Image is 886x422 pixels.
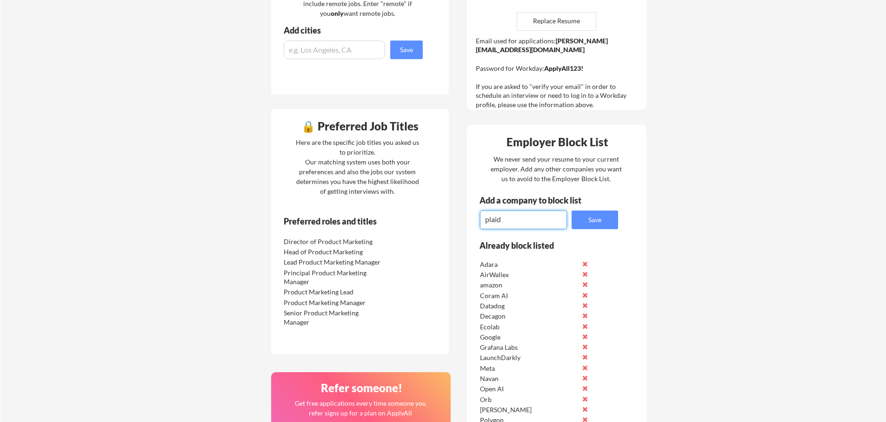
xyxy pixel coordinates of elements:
div: [PERSON_NAME] [480,405,578,415]
strong: ApplyAll123! [544,64,583,72]
div: Decagon [480,312,578,321]
button: Save [572,211,618,229]
div: LaunchDarkly [480,353,578,362]
div: amazon [480,280,578,290]
div: Already block listed [480,241,606,250]
div: Principal Product Marketing Manager [284,268,382,286]
div: Preferred roles and titles [284,217,410,225]
div: Here are the specific job titles you asked us to prioritize. Our matching system uses both your p... [293,137,421,196]
div: Lead Product Marketing Manager [284,258,382,267]
button: Save [390,41,423,59]
div: Navan [480,374,578,383]
input: e.g. Los Angeles, CA [284,41,385,59]
div: We never send your resume to your current employer. Add any other companies you want us to avoid ... [490,154,622,184]
div: 🔒 Preferred Job Titles [273,121,446,132]
div: Senior Product Marketing Manager [284,308,382,327]
strong: [PERSON_NAME][EMAIL_ADDRESS][DOMAIN_NAME] [476,37,608,54]
div: Datadog [480,301,578,311]
div: AirWallex [480,270,578,279]
div: Coram AI [480,291,578,300]
div: Refer someone! [275,382,448,394]
div: Google [480,333,578,342]
div: Head of Product Marketing [284,247,382,257]
div: Director of Product Marketing [284,237,382,246]
div: Open AI [480,384,578,394]
strong: only [331,9,344,17]
div: Product Marketing Lead [284,287,382,297]
div: Add a company to block list [480,196,596,204]
div: Ecolab [480,322,578,332]
div: Add cities [284,26,425,34]
div: Product Marketing Manager [284,298,382,307]
div: Email used for applications: Password for Workday: If you are asked to "verify your email" in ord... [476,36,640,109]
div: Get free applications every time someone you refer signs up for a plan on ApplyAll [294,398,426,418]
div: Adara [480,260,578,269]
div: Orb [480,395,578,404]
div: Employer Block List [471,136,644,148]
div: Meta [480,364,578,373]
div: Grafana Labs [480,343,578,352]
